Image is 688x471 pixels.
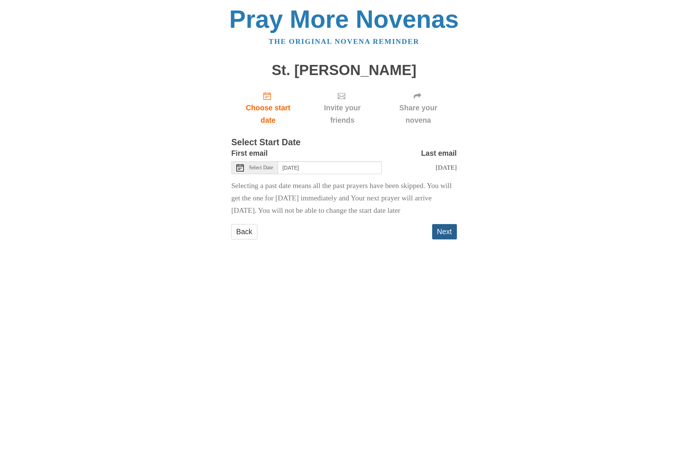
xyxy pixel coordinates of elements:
[249,165,273,170] span: Select Date
[231,224,257,239] a: Back
[231,86,305,130] a: Choose start date
[231,62,457,78] h1: St. [PERSON_NAME]
[305,86,380,130] div: Click "Next" to confirm your start date first.
[231,147,268,160] label: First email
[231,138,457,147] h3: Select Start Date
[380,86,457,130] div: Click "Next" to confirm your start date first.
[421,147,457,160] label: Last email
[387,102,449,126] span: Share your novena
[269,38,419,45] a: The original novena reminder
[231,180,457,217] p: Selecting a past date means all the past prayers have been skipped. You will get the one for [DAT...
[278,161,382,174] input: Use the arrow keys to pick a date
[432,224,457,239] button: Next
[229,5,459,33] a: Pray More Novenas
[312,102,372,126] span: Invite your friends
[435,164,457,171] span: [DATE]
[239,102,298,126] span: Choose start date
